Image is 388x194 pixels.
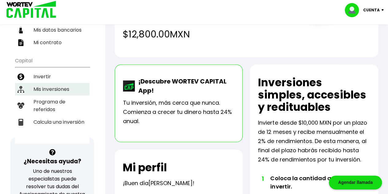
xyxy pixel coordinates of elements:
img: profile-image [345,3,363,17]
a: Programa de referidos [15,95,90,116]
img: datos-icon.10cf9172.svg [17,27,24,33]
a: Mis inversiones [15,83,90,95]
p: Invierte desde $10,000 MXN por un plazo de 12 meses y recibe mensualmente el 2% de rendimientos. ... [258,118,370,164]
img: contrato-icon.f2db500c.svg [17,39,24,46]
p: Cuenta [363,6,380,15]
img: calculadora-icon.17d418c4.svg [17,119,24,126]
a: Invertir [15,70,90,83]
img: icon-down [380,9,388,11]
span: 1 [261,174,264,183]
p: ¡Descubre WORTEV CAPITAL App! [135,77,235,95]
span: [PERSON_NAME] [148,179,193,187]
img: wortev-capital-app-icon [123,80,135,91]
div: Agendar llamada [329,176,382,189]
h2: Inversiones simples, accesibles y redituables [258,76,370,113]
img: inversiones-icon.6695dc30.svg [17,86,24,93]
a: Calcula una inversión [15,116,90,128]
h3: ¿Necesitas ayuda? [24,157,81,166]
ul: Capital [15,54,90,144]
a: Mi contrato [15,36,90,49]
p: Tu inversión, más cerca que nunca. Comienza a crecer tu dinero hasta 24% anual. [123,98,235,126]
h4: $12,800.00 MXN [123,27,291,41]
img: recomiendanos-icon.9b8e9327.svg [17,102,24,109]
img: invertir-icon.b3b967d7.svg [17,73,24,80]
p: ¡Buen día ! [123,179,194,188]
a: Mis datos bancarios [15,24,90,36]
h2: Mi perfil [123,161,167,174]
